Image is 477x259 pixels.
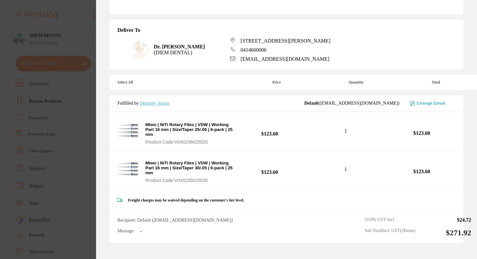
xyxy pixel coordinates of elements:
p: Fulfilled by [117,101,169,106]
span: Product Code: V040236025025 [145,139,234,145]
img: Profile image for Restocq [15,16,25,26]
div: message notification from Restocq, 1m ago. Hi Chau, ​ Starting 11 August, we’re making some updat... [10,10,120,124]
b: Mtwo | NiTi Rotary Files | VDW | Working Part 16 mm | Size/Taper 30/.05 | 6-pack | 25 mm [145,161,233,175]
img: empty.jpg [131,41,148,58]
span: Sub Total Incl. GST ( 2 Items) [364,228,415,238]
b: $123.60 [236,163,303,175]
p: Freight charges may be waived depending on the customer's tier level. [128,198,244,202]
span: 1 [344,166,347,172]
span: Product Code: V040235025030 [145,178,234,183]
output: $271.92 [421,228,471,238]
b: Dr. [PERSON_NAME] [154,44,205,56]
a: Dentsply Sirona [140,101,169,106]
span: [EMAIL_ADDRESS][DOMAIN_NAME] [240,56,329,62]
b: $123.60 [236,125,303,137]
span: Quantity [312,80,401,84]
span: Total [400,80,471,84]
p: Message from Restocq, sent 1m ago [28,114,115,120]
button: Mtwo | NiTi Rotary Files | VDW | Working Part 16 mm | Size/Taper 30/.05 | 6-pack | 25 mm Product ... [143,160,236,183]
span: [STREET_ADDRESS][PERSON_NAME] [240,38,330,44]
label: Message: [117,228,135,234]
span: Recipient: Default ( [EMAIL_ADDRESS][DOMAIN_NAME] ) [117,218,233,223]
img: eWI5MnEyNg [117,121,138,141]
span: clientservices@dentsplysirona.com [304,101,399,106]
div: Message content [28,14,115,111]
b: $123.60 [388,130,456,136]
b: Deliver To [117,27,456,38]
span: 0414660006 [240,47,266,53]
button: Mtwo | NiTi Rotary Files | VDW | Working Part 16 mm | Size/Taper 25/.06 | 6-pack | 25 mm Product ... [143,122,236,145]
span: Price [241,80,312,84]
output: $24.72 [421,217,471,223]
div: Hi [PERSON_NAME], ​ Starting [DATE], we’re making some updates to our product offerings on the Re... [28,14,115,167]
span: Change Email [417,101,445,106]
span: ( DIEM DENTAL ) [154,50,205,56]
p: - [140,228,141,234]
span: 1 [344,128,347,134]
img: eHdrbmFqYQ [117,159,138,180]
span: Select All [117,80,182,84]
button: Change Email [408,100,456,106]
b: $123.60 [388,169,456,175]
span: 10.0 % GST Incl. [364,217,415,223]
b: Mtwo | NiTi Rotary Files | VDW | Working Part 16 mm | Size/Taper 25/.06 | 6-pack | 25 mm [145,122,233,137]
